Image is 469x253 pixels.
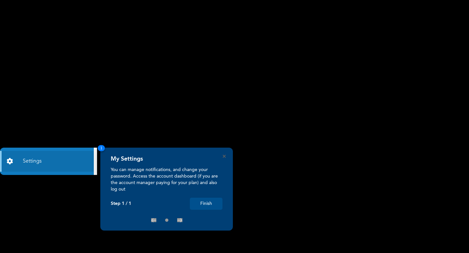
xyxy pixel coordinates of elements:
[223,155,226,158] button: Close
[111,155,143,163] h4: My Settings
[190,198,222,210] button: Finish
[98,145,105,151] span: 1
[111,166,222,193] p: You can manage notifications, and change your password. Access the account dashboard (if you are ...
[111,201,131,206] p: Step 1 / 1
